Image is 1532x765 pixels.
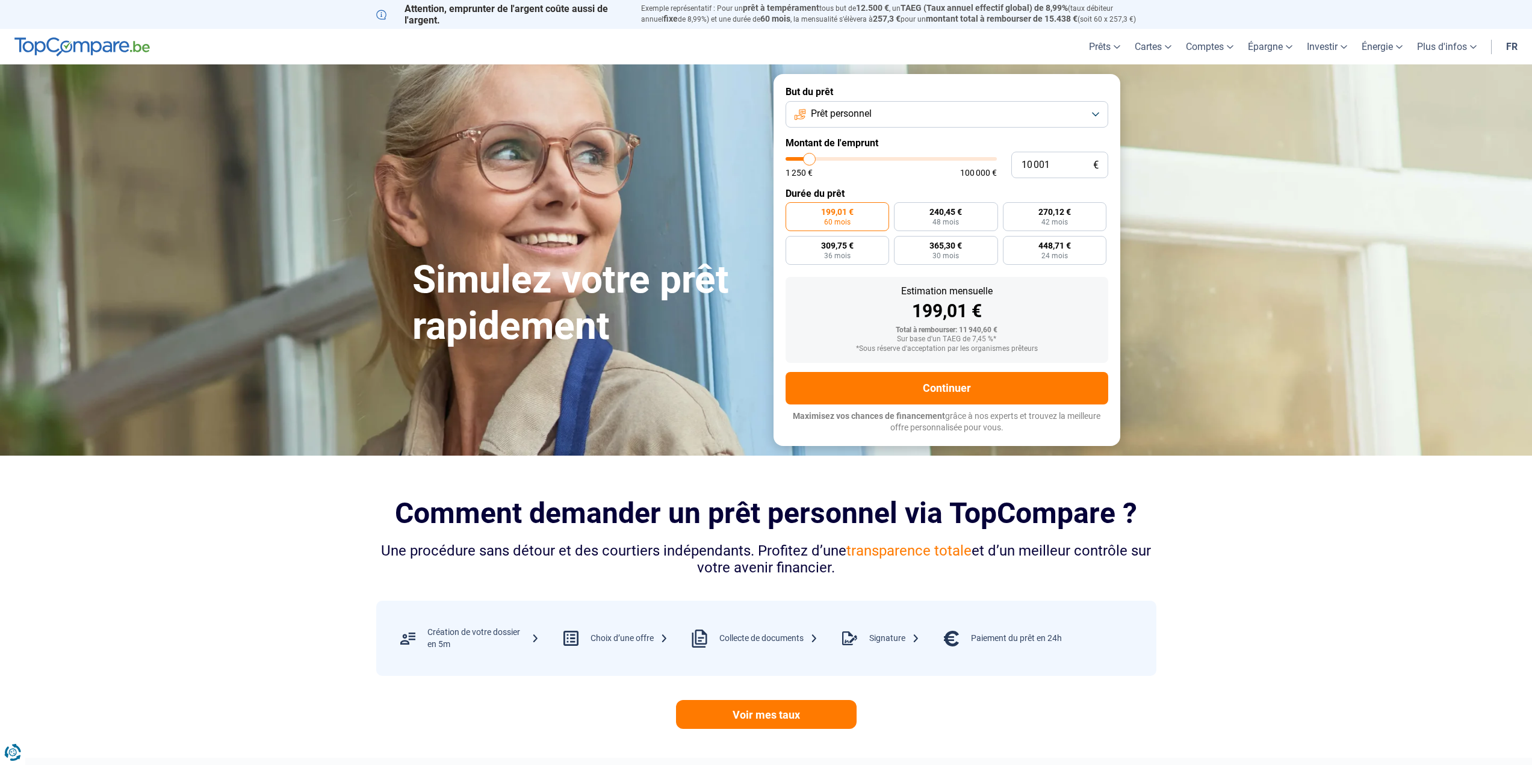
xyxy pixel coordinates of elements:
[869,633,920,645] div: Signature
[1127,29,1179,64] a: Cartes
[743,3,819,13] span: prêt à tempérament
[786,101,1108,128] button: Prêt personnel
[811,107,872,120] span: Prêt personnel
[929,208,962,216] span: 240,45 €
[795,326,1099,335] div: Total à rembourser: 11 940,60 €
[971,633,1062,645] div: Paiement du prêt en 24h
[1038,208,1071,216] span: 270,12 €
[786,86,1108,98] label: But du prêt
[932,218,959,226] span: 48 mois
[591,633,668,645] div: Choix d’une offre
[1038,241,1071,250] span: 448,71 €
[786,372,1108,404] button: Continuer
[641,3,1156,25] p: Exemple représentatif : Pour un tous but de , un (taux débiteur annuel de 8,99%) et une durée de ...
[824,218,851,226] span: 60 mois
[1410,29,1484,64] a: Plus d'infos
[926,14,1078,23] span: montant total à rembourser de 15.438 €
[1082,29,1127,64] a: Prêts
[821,241,854,250] span: 309,75 €
[1354,29,1410,64] a: Énergie
[376,497,1156,530] h2: Comment demander un prêt personnel via TopCompare ?
[376,542,1156,577] div: Une procédure sans détour et des courtiers indépendants. Profitez d’une et d’un meilleur contrôle...
[1241,29,1300,64] a: Épargne
[856,3,889,13] span: 12.500 €
[793,411,945,421] span: Maximisez vos chances de financement
[676,700,857,729] a: Voir mes taux
[873,14,901,23] span: 257,3 €
[795,335,1099,344] div: Sur base d'un TAEG de 7,45 %*
[1093,160,1099,170] span: €
[846,542,972,559] span: transparence totale
[795,302,1099,320] div: 199,01 €
[376,3,627,26] p: Attention, emprunter de l'argent coûte aussi de l'argent.
[786,169,813,177] span: 1 250 €
[932,252,959,259] span: 30 mois
[1300,29,1354,64] a: Investir
[786,410,1108,434] p: grâce à nos experts et trouvez la meilleure offre personnalisée pour vous.
[901,3,1068,13] span: TAEG (Taux annuel effectif global) de 8,99%
[427,627,539,650] div: Création de votre dossier en 5m
[14,37,150,57] img: TopCompare
[960,169,997,177] span: 100 000 €
[1179,29,1241,64] a: Comptes
[821,208,854,216] span: 199,01 €
[412,257,759,350] h1: Simulez votre prêt rapidement
[719,633,818,645] div: Collecte de documents
[795,345,1099,353] div: *Sous réserve d'acceptation par les organismes prêteurs
[929,241,962,250] span: 365,30 €
[824,252,851,259] span: 36 mois
[786,188,1108,199] label: Durée du prêt
[663,14,678,23] span: fixe
[760,14,790,23] span: 60 mois
[1041,218,1068,226] span: 42 mois
[1041,252,1068,259] span: 24 mois
[795,286,1099,296] div: Estimation mensuelle
[786,137,1108,149] label: Montant de l'emprunt
[1499,29,1525,64] a: fr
